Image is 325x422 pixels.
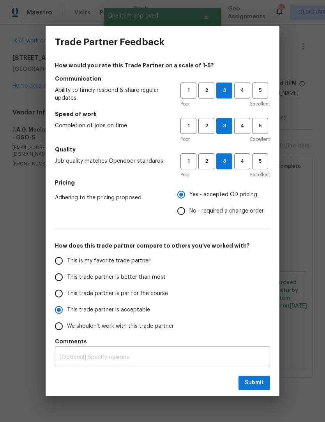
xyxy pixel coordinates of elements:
button: 1 [180,153,196,169]
h3: Trade Partner Feedback [55,37,164,47]
button: 1 [180,118,196,134]
h5: Communication [55,75,270,83]
span: This is my favorite trade partner [67,257,150,265]
button: 2 [198,83,214,98]
button: 3 [216,153,232,169]
button: 4 [234,118,250,134]
span: Completion of jobs on time [55,122,168,130]
h5: Speed of work [55,110,270,118]
span: 4 [235,121,249,130]
h5: Quality [55,146,270,153]
span: 3 [217,121,232,130]
span: 3 [217,86,232,95]
h5: Pricing [55,179,270,186]
span: Poor [180,171,190,179]
span: 3 [217,157,232,166]
span: This trade partner is acceptable [67,306,150,314]
button: Submit [238,376,270,390]
h5: How does this trade partner compare to others you’ve worked with? [55,242,270,250]
span: 1 [181,157,196,166]
span: This trade partner is better than most [67,273,166,281]
button: 2 [198,118,214,134]
span: No - required a change order [189,207,264,215]
span: Ability to timely respond & share regular updates [55,86,168,102]
span: 2 [199,121,214,130]
span: 4 [235,86,249,95]
span: We shouldn't work with this trade partner [67,322,174,331]
span: This trade partner is par for the course [67,290,168,298]
button: 5 [252,153,268,169]
span: Job quality matches Opendoor standards [55,157,168,165]
span: 5 [253,121,267,130]
button: 4 [234,83,250,98]
span: Excellent [250,135,270,143]
span: 1 [181,86,196,95]
button: 3 [216,83,232,98]
span: Excellent [250,171,270,179]
span: Poor [180,100,190,108]
span: 1 [181,121,196,130]
button: 4 [234,153,250,169]
span: Poor [180,135,190,143]
h4: How would you rate this Trade Partner on a scale of 1-5? [55,62,270,69]
button: 3 [216,118,232,134]
span: Excellent [250,100,270,108]
span: 5 [253,86,267,95]
span: Submit [245,378,264,388]
span: 2 [199,86,214,95]
span: Yes - accepted OD pricing [189,191,257,199]
span: 5 [253,157,267,166]
h5: Comments [55,338,270,345]
button: 5 [252,118,268,134]
span: Adhering to the pricing proposed [55,194,165,202]
button: 5 [252,83,268,98]
button: 2 [198,153,214,169]
span: 2 [199,157,214,166]
button: 1 [180,83,196,98]
div: How does this trade partner compare to others you’ve worked with? [55,253,270,334]
div: Pricing [177,186,270,219]
span: 4 [235,157,249,166]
